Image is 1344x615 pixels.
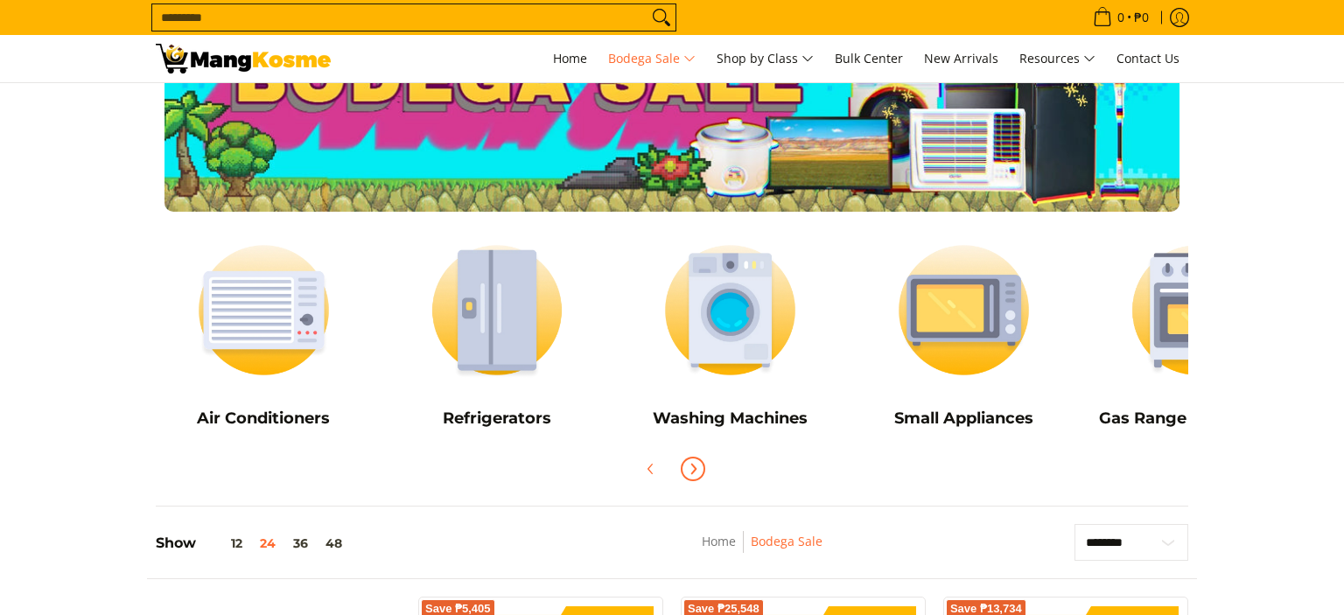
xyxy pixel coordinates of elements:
[1011,35,1104,82] a: Resources
[1108,35,1188,82] a: Contact Us
[156,409,372,429] h5: Air Conditioners
[622,229,838,441] a: Washing Machines Washing Machines
[1089,409,1305,429] h5: Gas Range and Cookers
[717,48,814,70] span: Shop by Class
[317,536,351,550] button: 48
[622,229,838,391] img: Washing Machines
[950,604,1022,614] span: Save ₱13,734
[1088,8,1154,27] span: •
[425,604,491,614] span: Save ₱5,405
[284,536,317,550] button: 36
[622,409,838,429] h5: Washing Machines
[156,535,351,552] h5: Show
[915,35,1007,82] a: New Arrivals
[156,229,372,391] img: Air Conditioners
[156,229,372,441] a: Air Conditioners Air Conditioners
[708,35,822,82] a: Shop by Class
[196,536,251,550] button: 12
[1131,11,1151,24] span: ₱0
[1089,229,1305,391] img: Cookers
[251,536,284,550] button: 24
[156,44,331,73] img: Bodega Sale l Mang Kosme: Cost-Efficient &amp; Quality Home Appliances
[1116,50,1179,66] span: Contact Us
[702,533,736,549] a: Home
[389,409,605,429] h5: Refrigerators
[647,4,675,31] button: Search
[856,229,1072,391] img: Small Appliances
[632,450,670,488] button: Previous
[1019,48,1095,70] span: Resources
[389,229,605,441] a: Refrigerators Refrigerators
[608,48,696,70] span: Bodega Sale
[826,35,912,82] a: Bulk Center
[589,531,934,570] nav: Breadcrumbs
[856,229,1072,441] a: Small Appliances Small Appliances
[1089,229,1305,441] a: Cookers Gas Range and Cookers
[599,35,704,82] a: Bodega Sale
[674,450,712,488] button: Next
[1115,11,1127,24] span: 0
[688,604,759,614] span: Save ₱25,548
[856,409,1072,429] h5: Small Appliances
[924,50,998,66] span: New Arrivals
[544,35,596,82] a: Home
[751,533,822,549] a: Bodega Sale
[348,35,1188,82] nav: Main Menu
[389,229,605,391] img: Refrigerators
[835,50,903,66] span: Bulk Center
[553,50,587,66] span: Home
